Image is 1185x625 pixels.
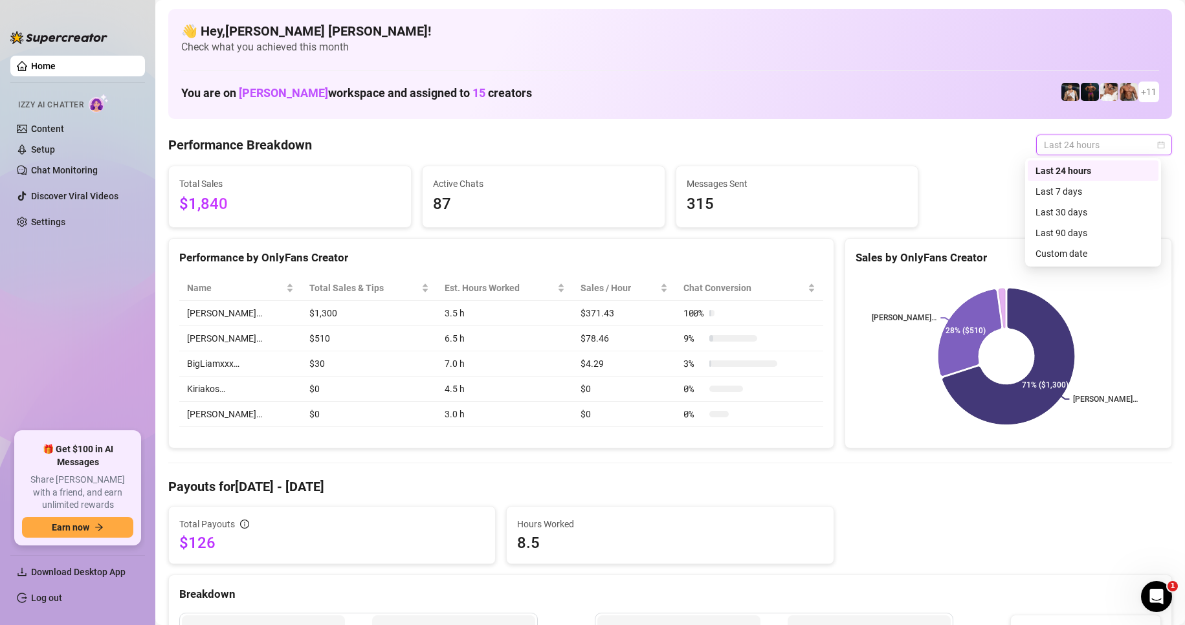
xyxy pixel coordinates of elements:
td: $371.43 [573,301,676,326]
img: AI Chatter [89,94,109,113]
span: $126 [179,532,485,553]
div: Last 90 days [1035,226,1151,240]
th: Total Sales & Tips [302,276,437,301]
span: + 11 [1141,85,1157,99]
span: 1 [1168,581,1178,591]
span: Sales / Hour [581,281,658,295]
span: arrow-right [94,523,104,532]
h4: Performance Breakdown [168,136,312,154]
img: Chris [1061,83,1080,101]
text: [PERSON_NAME]… [872,314,936,323]
div: Last 30 days [1035,205,1151,219]
span: 315 [687,192,908,217]
span: Share [PERSON_NAME] with a friend, and earn unlimited rewards [22,474,133,512]
div: Last 24 hours [1035,164,1151,178]
div: Custom date [1035,247,1151,261]
td: $0 [302,377,437,402]
div: Custom date [1028,243,1158,264]
td: $78.46 [573,326,676,351]
span: Messages Sent [687,177,908,191]
td: BigLiamxxx… [179,351,302,377]
td: $1,300 [302,301,437,326]
a: Settings [31,217,65,227]
td: $510 [302,326,437,351]
span: info-circle [240,520,249,529]
div: Last 7 days [1028,181,1158,202]
span: 9 % [683,331,704,345]
span: 0 % [683,382,704,396]
a: Home [31,61,56,71]
span: Download Desktop App [31,567,126,577]
td: 4.5 h [437,377,573,402]
span: Chat Conversion [683,281,805,295]
div: Last 30 days [1028,202,1158,223]
button: Earn nowarrow-right [22,517,133,538]
th: Name [179,276,302,301]
span: calendar [1157,141,1165,149]
div: Breakdown [179,586,1161,603]
span: 15 [472,86,485,100]
td: $0 [573,402,676,427]
td: $30 [302,351,437,377]
span: Name [187,281,283,295]
span: [PERSON_NAME] [239,86,328,100]
img: logo-BBDzfeDw.svg [10,31,107,44]
td: [PERSON_NAME]… [179,402,302,427]
td: 6.5 h [437,326,573,351]
span: 100 % [683,306,704,320]
span: Check what you achieved this month [181,40,1159,54]
span: Active Chats [433,177,654,191]
span: Total Payouts [179,517,235,531]
span: 0 % [683,407,704,421]
img: Muscled [1081,83,1099,101]
td: 3.0 h [437,402,573,427]
a: Discover Viral Videos [31,191,118,201]
th: Sales / Hour [573,276,676,301]
text: [PERSON_NAME]… [1074,395,1138,404]
a: Chat Monitoring [31,165,98,175]
a: Setup [31,144,55,155]
td: [PERSON_NAME]… [179,301,302,326]
a: Log out [31,593,62,603]
td: $4.29 [573,351,676,377]
th: Chat Conversion [676,276,823,301]
span: Izzy AI Chatter [18,99,83,111]
td: [PERSON_NAME]… [179,326,302,351]
span: Last 24 hours [1044,135,1164,155]
span: download [17,567,27,577]
div: Last 90 days [1028,223,1158,243]
span: 🎁 Get $100 in AI Messages [22,443,133,468]
h4: 👋 Hey, [PERSON_NAME] [PERSON_NAME] ! [181,22,1159,40]
div: Est. Hours Worked [445,281,555,295]
span: Hours Worked [517,517,823,531]
span: Earn now [52,522,89,532]
span: $1,840 [179,192,401,217]
iframe: Intercom live chat [1141,581,1172,612]
span: Total Sales & Tips [309,281,419,295]
div: Last 7 days [1035,184,1151,199]
span: 8.5 [517,532,823,553]
span: Total Sales [179,177,401,191]
td: 7.0 h [437,351,573,377]
h4: Payouts for [DATE] - [DATE] [168,477,1172,496]
td: Kiriakos… [179,377,302,402]
a: Content [31,124,64,134]
div: Performance by OnlyFans Creator [179,249,823,267]
span: 87 [433,192,654,217]
span: 3 % [683,356,704,371]
td: $0 [302,402,437,427]
img: Jake [1100,83,1118,101]
td: $0 [573,377,676,402]
img: David [1120,83,1138,101]
td: 3.5 h [437,301,573,326]
div: Sales by OnlyFans Creator [856,249,1161,267]
div: Last 24 hours [1028,160,1158,181]
h1: You are on workspace and assigned to creators [181,86,532,100]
